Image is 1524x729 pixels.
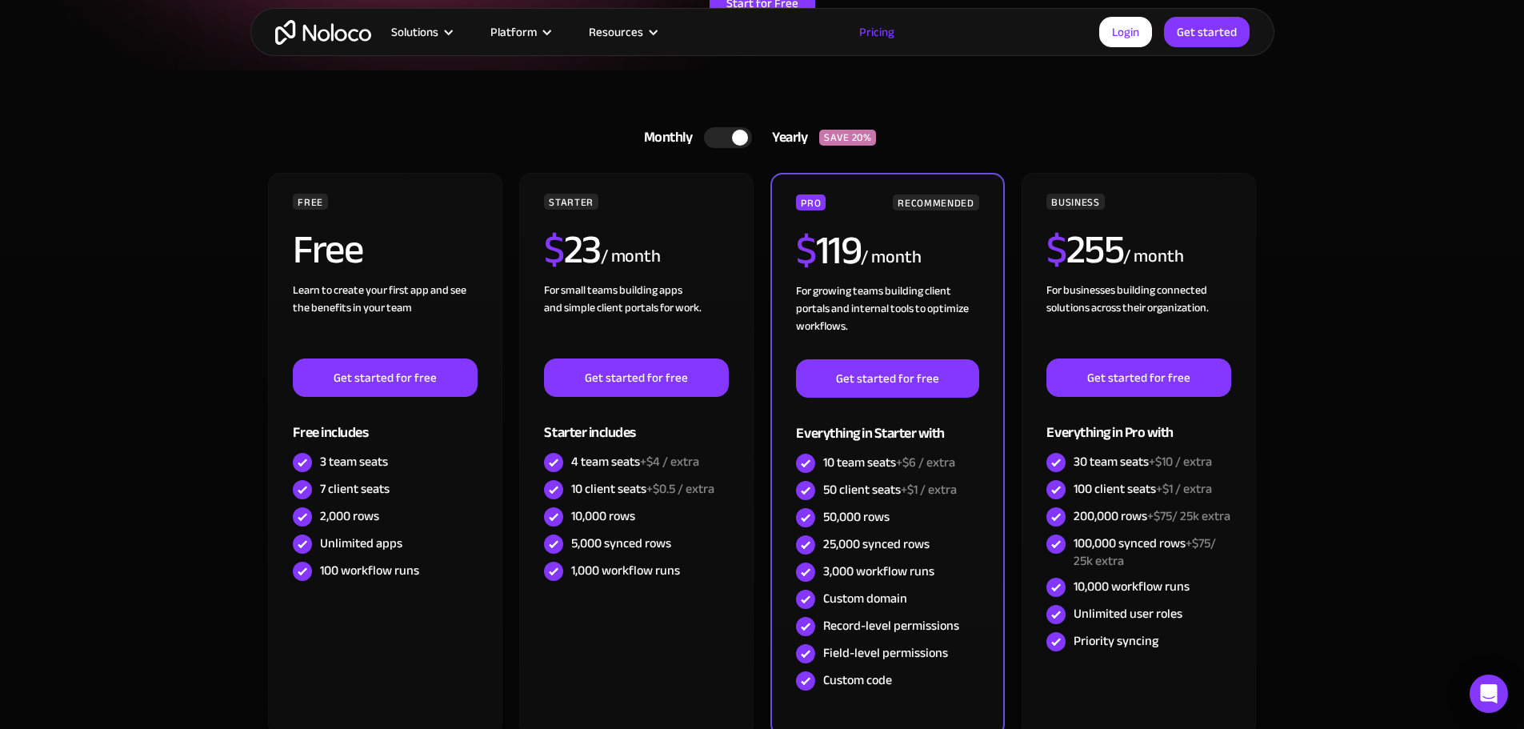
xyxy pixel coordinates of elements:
div: 10,000 rows [571,507,635,525]
div: Field-level permissions [823,644,948,662]
div: STARTER [544,194,598,210]
span: +$75/ 25k extra [1147,504,1230,528]
span: $ [796,213,816,288]
div: 2,000 rows [320,507,379,525]
div: 10 client seats [571,480,714,498]
div: 10 team seats [823,454,955,471]
div: Unlimited apps [320,535,402,552]
a: Get started for free [293,358,477,397]
div: PRO [796,194,826,210]
div: Open Intercom Messenger [1470,675,1508,713]
div: Resources [589,22,643,42]
div: Platform [470,22,569,42]
span: +$6 / extra [896,451,955,475]
div: Record-level permissions [823,617,959,635]
div: 50,000 rows [823,508,890,526]
h2: 255 [1046,230,1123,270]
div: 25,000 synced rows [823,535,930,553]
a: Pricing [839,22,914,42]
span: +$75/ 25k extra [1074,531,1216,573]
a: Login [1099,17,1152,47]
div: / month [861,245,921,270]
div: Starter includes [544,397,728,449]
div: 100 workflow runs [320,562,419,579]
h2: 23 [544,230,601,270]
div: 100 client seats [1074,480,1212,498]
div: 100,000 synced rows [1074,535,1230,570]
div: Free includes [293,397,477,449]
span: +$1 / extra [1156,477,1212,501]
div: For growing teams building client portals and internal tools to optimize workflows. [796,282,978,359]
div: BUSINESS [1046,194,1104,210]
div: 1,000 workflow runs [571,562,680,579]
div: Monthly [624,126,705,150]
div: 4 team seats [571,453,699,471]
div: Learn to create your first app and see the benefits in your team ‍ [293,282,477,358]
span: $ [1046,212,1066,287]
div: Priority syncing [1074,632,1158,650]
a: home [275,20,371,45]
div: Yearly [752,126,819,150]
div: 3,000 workflow runs [823,563,934,580]
h2: 119 [796,230,861,270]
span: +$0.5 / extra [646,477,714,501]
div: Unlimited user roles [1074,605,1182,623]
div: Resources [569,22,675,42]
span: $ [544,212,564,287]
a: Get started for free [544,358,728,397]
div: RECOMMENDED [893,194,978,210]
a: Get started for free [1046,358,1230,397]
div: FREE [293,194,328,210]
div: 10,000 workflow runs [1074,578,1190,595]
div: Solutions [391,22,438,42]
div: SAVE 20% [819,130,876,146]
div: / month [1123,244,1183,270]
div: Everything in Starter with [796,398,978,450]
div: 50 client seats [823,481,957,499]
div: 3 team seats [320,453,388,471]
div: 7 client seats [320,480,390,498]
div: / month [601,244,661,270]
div: Custom code [823,671,892,689]
div: Platform [490,22,537,42]
a: Get started [1164,17,1250,47]
span: +$10 / extra [1149,450,1212,474]
div: For businesses building connected solutions across their organization. ‍ [1046,282,1230,358]
div: For small teams building apps and simple client portals for work. ‍ [544,282,728,358]
div: Solutions [371,22,470,42]
div: Everything in Pro with [1046,397,1230,449]
div: 5,000 synced rows [571,535,671,552]
span: +$1 / extra [901,478,957,502]
div: 30 team seats [1074,453,1212,471]
a: Get started for free [796,359,978,398]
div: Custom domain [823,590,907,607]
h2: Free [293,230,362,270]
div: 200,000 rows [1074,507,1230,525]
span: +$4 / extra [640,450,699,474]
